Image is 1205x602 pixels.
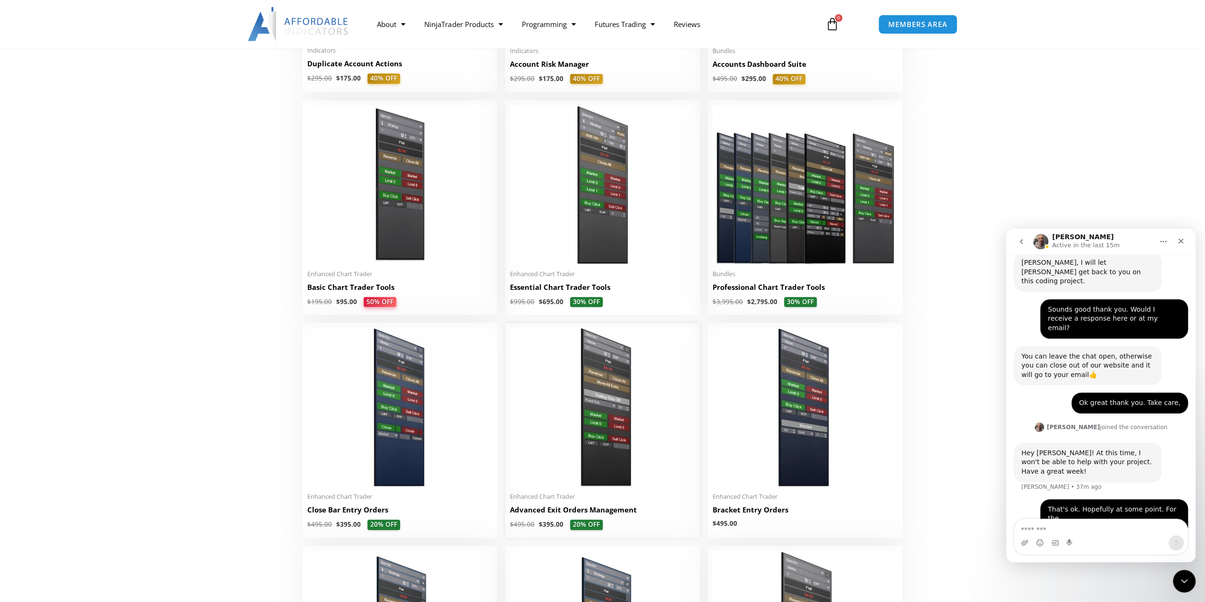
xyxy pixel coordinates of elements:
span: $ [741,74,745,83]
bdi: 3,995.00 [713,297,743,306]
span: 50% OFF [363,297,396,307]
span: $ [307,74,311,82]
h2: Duplicate Account Actions [307,59,492,69]
span: 20% OFF [367,520,400,530]
img: ProfessionalToolsBundlePage [713,105,898,264]
button: Start recording [60,310,68,318]
span: Enhanced Chart Trader [510,493,695,501]
span: Enhanced Chart Trader [510,270,695,278]
span: Enhanced Chart Trader [307,270,492,278]
h2: Accounts Dashboard Suite [713,59,898,69]
span: $ [539,74,543,83]
span: 40% OFF [367,73,400,84]
a: Professional Chart Trader Tools [713,282,898,297]
span: $ [747,297,751,306]
img: BasicTools [307,105,492,264]
bdi: 195.00 [307,297,332,306]
a: About [367,13,415,35]
h2: Account Risk Manager [510,59,695,69]
iframe: Intercom live chat [1173,570,1196,593]
h2: Close Bar Entry Orders [307,505,492,515]
a: Bracket Entry Orders [713,505,898,520]
span: Enhanced Chart Trader [713,493,898,501]
bdi: 175.00 [336,74,361,82]
h2: Essential Chart Trader Tools [510,282,695,292]
bdi: 295.00 [307,74,332,82]
span: $ [539,297,543,306]
span: Bundles [713,270,898,278]
button: Upload attachment [15,310,22,318]
img: BracketEntryOrders [713,328,898,487]
a: MEMBERS AREA [878,15,957,34]
button: Emoji picker [30,310,37,318]
div: That's ok. Hopefully at some point. For the Essential Chart Trader Tools is anything from the Acc... [42,276,174,341]
span: $ [510,74,514,83]
bdi: 995.00 [510,297,535,306]
span: $ [713,74,716,83]
a: 0 [812,10,853,38]
div: Anne says… [8,270,182,358]
bdi: 95.00 [336,297,357,306]
a: Accounts Dashboard Suite [713,59,898,74]
span: $ [510,297,514,306]
a: Close Bar Entry Orders [307,505,492,520]
span: $ [510,520,514,529]
a: Programming [512,13,585,35]
span: $ [336,520,340,529]
button: Send a message… [162,306,178,322]
span: Indicators [510,47,695,55]
a: Advanced Exit Orders Management [510,505,695,520]
a: NinjaTrader Products [415,13,512,35]
img: AdvancedStopLossMgmt [510,328,695,487]
a: Reviews [664,13,709,35]
span: 30% OFF [570,297,603,307]
h2: Advanced Exit Orders Management [510,505,695,515]
img: CloseBarOrders [307,328,492,487]
bdi: 495.00 [307,520,332,529]
span: 30% OFF [784,297,817,307]
span: $ [336,297,340,306]
span: $ [713,297,716,306]
nav: Menu [367,13,814,35]
span: 0 [835,14,842,22]
span: $ [307,520,311,529]
h2: Bracket Entry Orders [713,505,898,515]
span: 40% OFF [570,74,603,84]
div: That's ok. Hopefully at some point. For theEssential Chart Trader Tools is anything from the Acco... [34,270,182,347]
h2: Professional Chart Trader Tools [713,282,898,292]
span: MEMBERS AREA [888,21,947,28]
span: 40% OFF [773,74,805,84]
a: Basic Chart Trader Tools [307,282,492,297]
bdi: 295.00 [510,74,535,83]
bdi: 395.00 [539,520,563,529]
span: $ [713,519,716,528]
iframe: Intercom live chat [1006,229,1196,562]
span: Indicators [307,46,492,54]
span: $ [307,297,311,306]
span: Bundles [713,47,898,55]
bdi: 495.00 [713,519,737,528]
bdi: 695.00 [539,297,563,306]
h2: Basic Chart Trader Tools [307,282,492,292]
img: LogoAI | Affordable Indicators – NinjaTrader [248,7,349,41]
a: Futures Trading [585,13,664,35]
bdi: 2,795.00 [747,297,777,306]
